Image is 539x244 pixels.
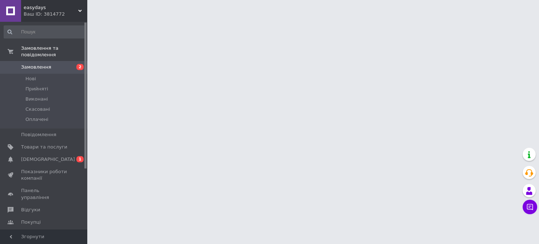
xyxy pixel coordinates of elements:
span: easydays [24,4,78,11]
span: 2 [76,64,84,70]
span: Покупці [21,219,41,225]
span: Повідомлення [21,131,56,138]
div: Ваш ID: 3814772 [24,11,87,17]
span: Скасовані [25,106,50,113]
span: Відгуки [21,207,40,213]
span: Нові [25,76,36,82]
span: 1 [76,156,84,162]
span: Показники роботи компанії [21,168,67,182]
input: Пошук [4,25,86,38]
span: Товари та послуги [21,144,67,150]
span: Прийняті [25,86,48,92]
span: Панель управління [21,187,67,200]
span: Виконані [25,96,48,102]
span: Замовлення [21,64,51,70]
span: Замовлення та повідомлення [21,45,87,58]
span: Оплачені [25,116,48,123]
span: [DEMOGRAPHIC_DATA] [21,156,75,163]
button: Чат з покупцем [523,200,537,214]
